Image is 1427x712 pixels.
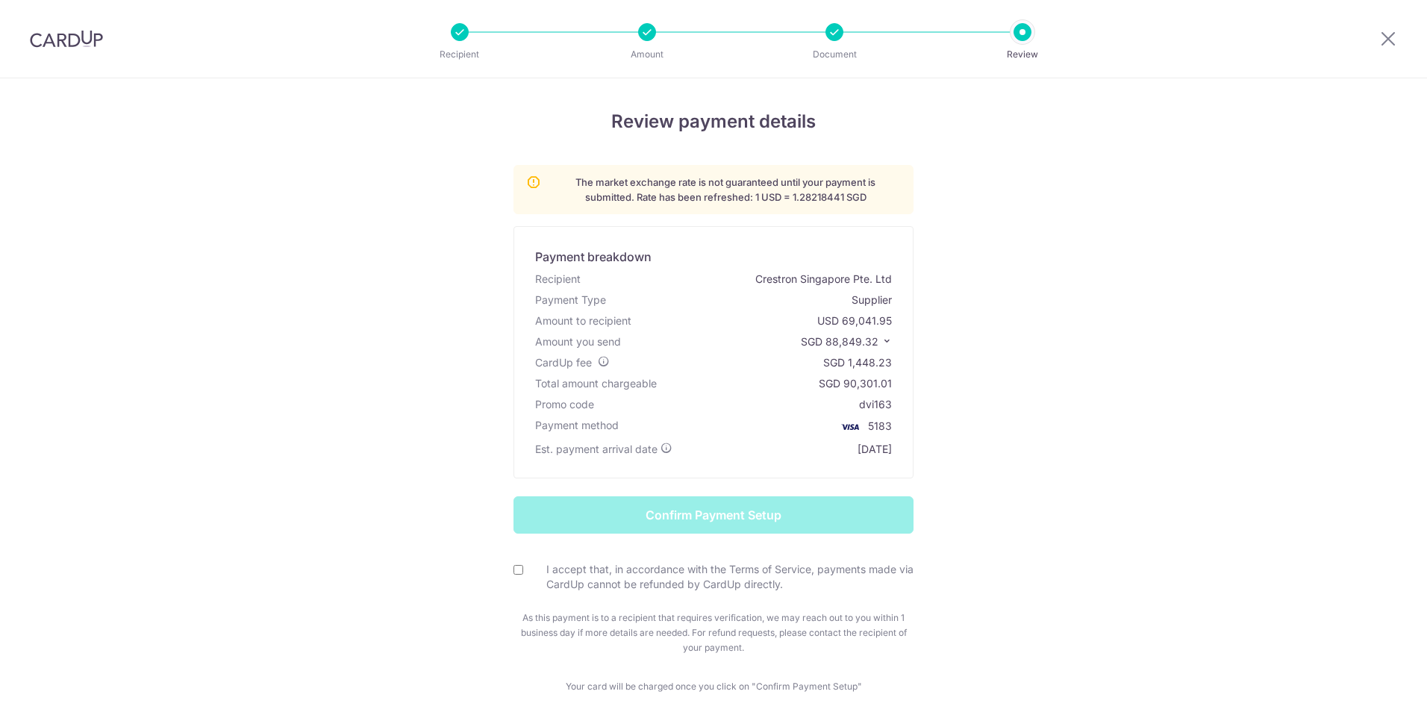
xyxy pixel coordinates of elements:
[535,418,619,436] div: Payment method
[535,293,606,306] span: translation missing: en.account_steps.new_confirm_form.xb_payment.header.payment_type
[513,610,914,655] p: As this payment is to a recipient that requires verification, we may reach out to you within 1 bu...
[535,313,631,328] div: Amount to recipient
[819,376,892,391] div: SGD 90,301.01
[30,30,103,48] img: CardUp
[535,272,581,287] div: Recipient
[513,679,914,694] p: Your card will be charged once you click on "Confirm Payment Setup"
[535,356,592,369] span: CardUp fee
[531,562,914,592] label: I accept that, in accordance with the Terms of Service, payments made via CardUp cannot be refund...
[535,377,657,390] span: Total amount chargeable
[535,442,672,457] div: Est. payment arrival date
[755,272,892,287] div: Crestron Singapore Pte. Ltd
[405,47,515,62] p: Recipient
[835,418,865,436] img: <span class="translation_missing" title="translation missing: en.account_steps.new_confirm_form.b...
[779,47,890,62] p: Document
[868,419,892,432] span: 5183
[817,313,892,328] div: USD 69,041.95
[858,442,892,457] div: [DATE]
[823,355,892,370] div: SGD 1,448.23
[550,175,901,204] p: The market exchange rate is not guaranteed until your payment is submitted. Rate has been refresh...
[535,248,652,266] div: Payment breakdown
[535,397,594,412] div: Promo code
[592,47,702,62] p: Amount
[1331,667,1412,705] iframe: Opens a widget where you can find more information
[967,47,1078,62] p: Review
[801,335,878,348] span: SGD 88,849.32
[852,293,892,307] div: Supplier
[535,334,621,349] div: Amount you send
[801,334,892,349] p: SGD 88,849.32
[859,397,892,412] div: dvi163
[277,108,1150,135] h4: Review payment details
